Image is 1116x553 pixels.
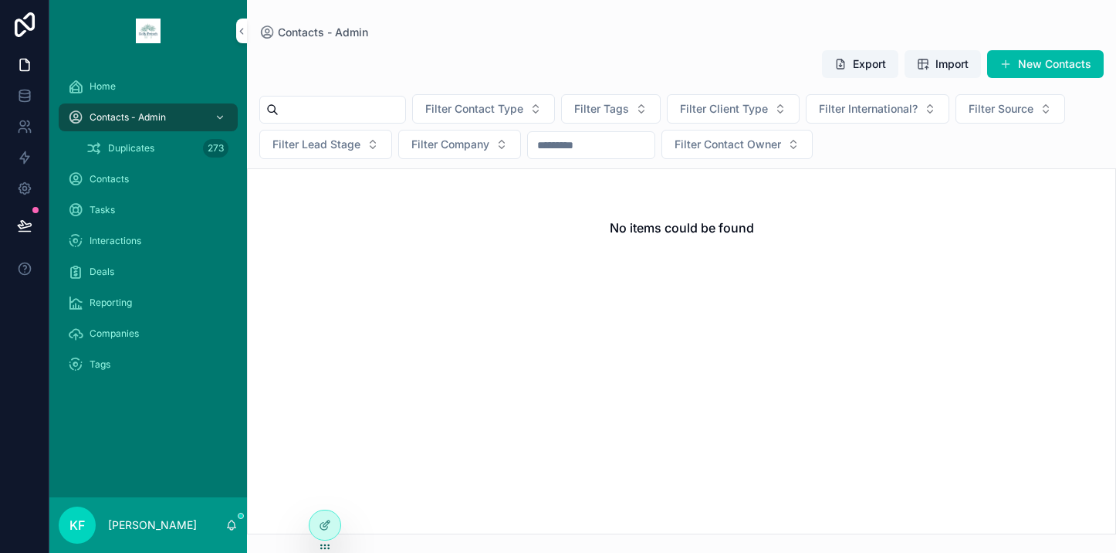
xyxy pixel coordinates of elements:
a: Interactions [59,227,238,255]
span: Companies [90,327,139,340]
button: Select Button [398,130,521,159]
span: Home [90,80,116,93]
span: Import [935,56,969,72]
a: Contacts - Admin [59,103,238,131]
a: Duplicates273 [77,134,238,162]
span: Deals [90,266,114,278]
span: Duplicates [108,142,154,154]
span: Interactions [90,235,141,247]
a: Contacts - Admin [259,25,368,40]
span: Filter Lead Stage [272,137,360,152]
span: Filter Company [411,137,489,152]
img: App logo [136,19,161,43]
span: Filter Source [969,101,1033,117]
span: Contacts [90,173,129,185]
span: Reporting [90,297,132,309]
a: Deals [59,258,238,286]
h2: No items could be found [610,219,754,237]
button: Select Button [667,94,800,124]
button: Select Button [806,94,949,124]
span: Filter Contact Type [425,101,523,117]
button: Select Button [955,94,1065,124]
div: scrollable content [49,62,247,399]
div: 273 [203,139,228,158]
span: Filter Tags [574,101,629,117]
a: Home [59,73,238,100]
span: Filter Client Type [680,101,768,117]
p: [PERSON_NAME] [108,517,197,533]
button: Export [822,50,898,78]
button: Select Button [561,94,661,124]
button: New Contacts [987,50,1104,78]
button: Import [905,50,981,78]
span: Filter International? [819,101,918,117]
span: KF [69,516,85,534]
button: Select Button [412,94,555,124]
a: Contacts [59,165,238,193]
a: Tags [59,351,238,378]
button: Select Button [661,130,813,159]
a: Tasks [59,196,238,224]
a: Companies [59,320,238,348]
span: Tags [90,358,110,371]
a: Reporting [59,289,238,317]
span: Filter Contact Owner [675,137,781,152]
span: Contacts - Admin [90,111,166,124]
button: Select Button [259,130,392,159]
span: Tasks [90,204,115,216]
span: Contacts - Admin [278,25,368,40]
